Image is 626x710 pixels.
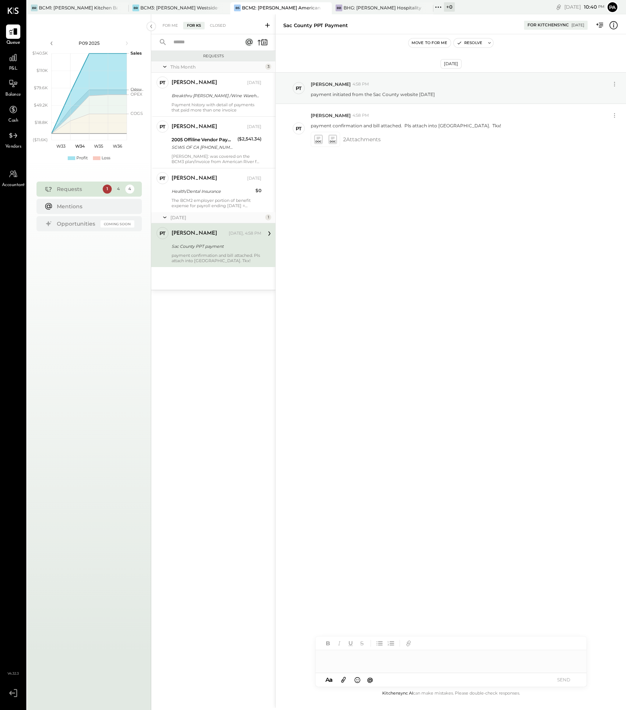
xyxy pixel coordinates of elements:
[527,22,569,28] div: For KitchenSync
[172,188,253,195] div: Health/Dental Insurance
[247,176,261,182] div: [DATE]
[296,125,302,132] div: PT
[131,92,143,97] text: OPEX
[172,102,261,113] div: Payment history with detail of payments that paid more than one invoice
[444,2,455,12] div: + 0
[140,5,219,11] div: BCM3: [PERSON_NAME] Westside Grill
[76,155,88,161] div: Profit
[555,3,562,11] div: copy link
[0,76,26,98] a: Balance
[454,38,485,47] button: Resolve
[100,220,134,228] div: Coming Soon
[94,144,103,149] text: W35
[114,185,123,194] div: 4
[170,64,263,70] div: This Month
[131,111,143,116] text: COGS
[357,638,367,648] button: Strikethrough
[131,87,143,92] text: Occu...
[247,80,261,86] div: [DATE]
[57,40,121,46] div: P09 2025
[172,154,261,164] div: [PERSON_NAME]: was covered on the BCM3 plan/Invoice from American River for [DATE]. [PERSON_NAME]...
[160,175,166,182] div: PT
[334,638,344,648] button: Italic
[32,50,48,56] text: $140.5K
[206,22,229,29] div: Closed
[56,144,65,149] text: W33
[265,64,271,70] div: 3
[404,638,413,648] button: Add URL
[172,136,235,144] div: 2005 Offiline Vendor Payments
[160,230,166,237] div: PT
[5,144,21,150] span: Vendors
[160,123,166,130] div: PT
[155,53,272,59] div: Requests
[159,22,182,29] div: For Me
[571,23,584,28] div: [DATE]
[39,5,117,11] div: BCM1: [PERSON_NAME] Kitchen Bar Market
[35,120,48,125] text: $18.8K
[183,22,205,29] div: For KS
[2,182,25,189] span: Accountant
[172,123,217,131] div: [PERSON_NAME]
[0,167,26,189] a: Accountant
[9,66,18,72] span: P&L
[549,675,579,685] button: SEND
[5,92,21,98] span: Balance
[172,230,217,237] div: [PERSON_NAME]
[343,5,422,11] div: BHG: [PERSON_NAME] Hospitality Group, LLC
[125,185,134,194] div: 4
[255,187,261,194] div: $0
[31,5,38,11] div: BR
[172,243,259,250] div: Sac County PPT payment
[229,231,261,237] div: [DATE], 4:58 PM
[237,135,261,143] div: ($2,541.34)
[34,102,48,108] text: $49.2K
[283,22,348,29] div: Sac County PPT payment
[265,214,271,220] div: 1
[441,59,462,69] div: [DATE]
[172,175,217,182] div: [PERSON_NAME]
[131,50,142,56] text: Sales
[409,38,451,47] button: Move to for me
[311,91,435,98] p: payment initiated from the Sac County website [DATE]
[172,144,235,151] div: SGWS OF CA [PHONE_NUMBER] FL305-625-4171
[323,638,333,648] button: Bold
[329,676,333,683] span: a
[311,81,351,87] span: [PERSON_NAME]
[6,40,20,46] span: Queue
[311,122,501,129] p: payment confirmation and bill attached. Pls attach into [GEOGRAPHIC_DATA]. Tkx!
[103,185,112,194] div: 1
[36,68,48,73] text: $110K
[323,676,335,684] button: Aa
[296,85,302,92] div: PT
[34,85,48,90] text: $79.6K
[172,79,217,87] div: [PERSON_NAME]
[0,102,26,124] a: Cash
[386,638,396,648] button: Ordered List
[0,24,26,46] a: Queue
[57,220,97,228] div: Opportunities
[33,137,48,142] text: ($11.6K)
[242,5,321,11] div: BCM2: [PERSON_NAME] American Cooking
[112,144,122,149] text: W36
[0,50,26,72] a: P&L
[132,5,139,11] div: BR
[57,185,99,193] div: Requests
[375,638,384,648] button: Unordered List
[247,124,261,130] div: [DATE]
[336,5,342,11] div: BB
[170,214,263,221] div: [DATE]
[172,198,261,208] div: The BCM2 employer portion of benefit expense for payroll ending [DATE] = $428.58 please post JE t...
[172,253,261,263] div: payment confirmation and bill attached. Pls attach into [GEOGRAPHIC_DATA]. Tkx!
[353,81,369,87] span: 4:58 PM
[346,638,356,648] button: Underline
[0,128,26,150] a: Vendors
[353,113,369,119] span: 4:58 PM
[564,3,605,11] div: [DATE]
[8,118,18,124] span: Cash
[234,5,241,11] div: BS
[75,144,85,149] text: W34
[172,92,259,99] div: Breakthru [PERSON_NAME] /Wine Warehouse - vendor statements
[160,79,166,86] div: PT
[343,132,381,147] span: 2 Attachment s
